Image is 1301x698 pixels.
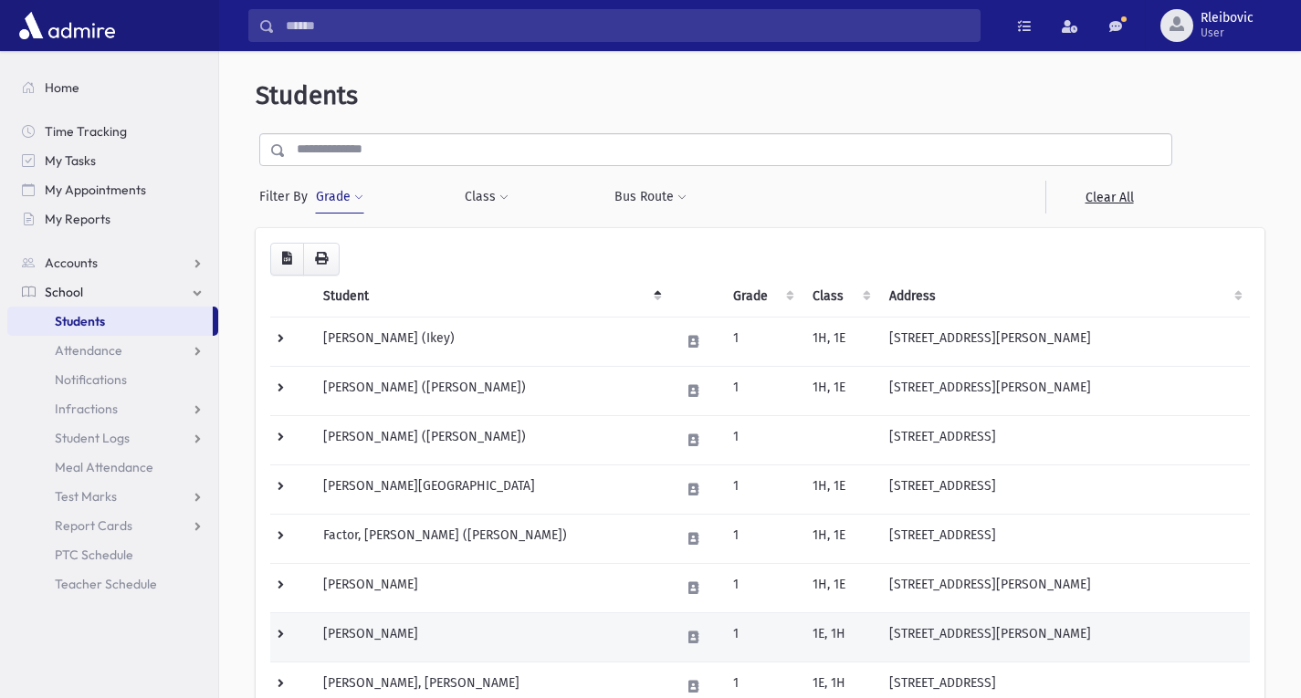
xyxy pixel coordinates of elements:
td: 1 [722,514,803,563]
td: 1 [722,464,803,514]
a: Student Logs [7,423,218,453]
td: [PERSON_NAME] [312,612,669,662]
a: Time Tracking [7,117,218,146]
span: Student Logs [55,430,130,446]
button: CSV [270,243,304,276]
td: [PERSON_NAME][GEOGRAPHIC_DATA] [312,464,669,514]
td: 1H, 1E [802,317,877,366]
td: 1H, 1E [802,464,877,514]
span: User [1201,26,1254,40]
span: School [45,284,83,300]
a: Infractions [7,394,218,423]
a: Home [7,73,218,102]
td: 1E, 1H [802,612,877,662]
span: Attendance [55,342,122,359]
img: AdmirePro [15,7,120,44]
span: My Tasks [45,152,96,169]
td: [STREET_ADDRESS][PERSON_NAME] [878,563,1250,612]
td: 1H, 1E [802,366,877,415]
span: Infractions [55,401,118,417]
td: [STREET_ADDRESS][PERSON_NAME] [878,317,1250,366]
span: Meal Attendance [55,459,153,475]
td: 1H, 1E [802,514,877,563]
td: Factor, [PERSON_NAME] ([PERSON_NAME]) [312,514,669,563]
td: [STREET_ADDRESS] [878,415,1250,464]
td: 1H, 1E [802,563,877,612]
td: [PERSON_NAME] [312,563,669,612]
span: Students [256,80,358,110]
span: Students [55,313,105,329]
a: Report Cards [7,511,218,540]
span: Filter By [259,187,315,206]
span: Report Cards [55,517,132,534]
a: Attendance [7,336,218,365]
td: [STREET_ADDRESS][PERSON_NAME] [878,612,1250,662]
td: 1 [722,563,803,612]
a: Teacher Schedule [7,569,218,599]
a: Accounts [7,248,218,277]
button: Print [303,243,340,276]
span: Rleibovic [1201,11,1254,26]
a: Clear All [1045,181,1172,214]
a: My Tasks [7,146,218,175]
td: 1 [722,612,803,662]
td: [PERSON_NAME] ([PERSON_NAME]) [312,366,669,415]
td: [STREET_ADDRESS] [878,464,1250,514]
a: Meal Attendance [7,453,218,482]
a: Test Marks [7,482,218,511]
a: My Reports [7,204,218,234]
button: Bus Route [614,181,687,214]
th: Grade: activate to sort column ascending [722,276,803,318]
th: Student: activate to sort column descending [312,276,669,318]
th: Address: activate to sort column ascending [878,276,1250,318]
span: My Appointments [45,182,146,198]
span: My Reports [45,211,110,227]
td: [PERSON_NAME] (Ikey) [312,317,669,366]
span: PTC Schedule [55,547,133,563]
span: Home [45,79,79,96]
a: My Appointments [7,175,218,204]
span: Notifications [55,371,127,388]
input: Search [275,9,980,42]
th: Class: activate to sort column ascending [802,276,877,318]
a: PTC Schedule [7,540,218,569]
span: Accounts [45,255,98,271]
td: [PERSON_NAME] ([PERSON_NAME]) [312,415,669,464]
span: Time Tracking [45,123,127,140]
td: 1 [722,415,803,464]
a: Notifications [7,365,218,394]
a: School [7,277,218,307]
span: Test Marks [55,488,117,505]
span: Teacher Schedule [55,576,157,592]
a: Students [7,307,213,336]
td: [STREET_ADDRESS] [878,514,1250,563]
button: Grade [315,181,364,214]
td: 1 [722,366,803,415]
td: 1 [722,317,803,366]
td: [STREET_ADDRESS][PERSON_NAME] [878,366,1250,415]
button: Class [464,181,509,214]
